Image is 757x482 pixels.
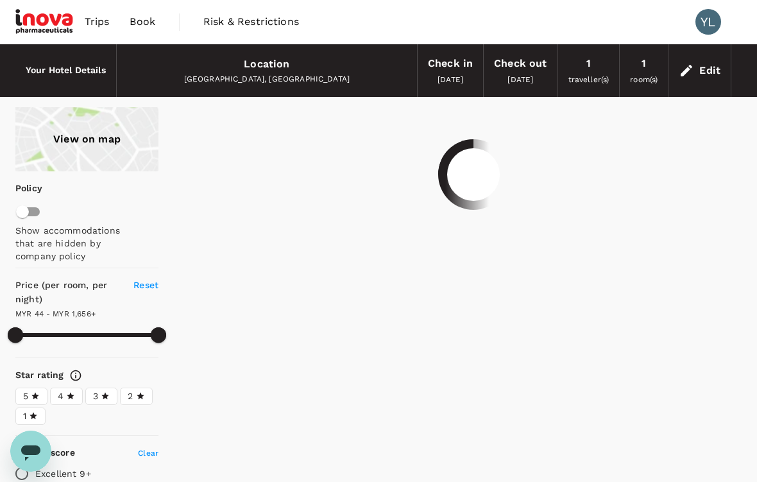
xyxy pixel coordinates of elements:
span: 3 [93,390,98,403]
span: 5 [23,390,28,403]
iframe: Button to launch messaging window [10,431,51,472]
div: 1 [642,55,646,73]
span: 4 [58,390,64,403]
span: Clear [138,449,158,458]
span: traveller(s) [568,75,609,84]
span: 2 [128,390,133,403]
a: View on map [15,107,158,171]
h6: Price (per room, per night) [15,279,123,307]
div: Edit [699,62,720,80]
span: room(s) [630,75,658,84]
span: [DATE] [507,75,533,84]
span: Book [130,14,155,30]
div: YL [695,9,721,35]
div: [GEOGRAPHIC_DATA], [GEOGRAPHIC_DATA] [127,73,407,86]
p: Excellent 9+ [35,467,91,480]
div: 1 [586,55,591,73]
p: Show accommodations that are hidden by company policy [15,224,129,263]
span: [DATE] [438,75,463,84]
div: Location [244,55,289,73]
img: iNova Pharmaceuticals [15,8,74,36]
span: 1 [23,409,26,423]
svg: Star ratings are awarded to properties to represent the quality of services, facilities, and amen... [69,369,82,382]
h6: Your Hotel Details [26,64,106,78]
span: Trips [85,14,110,30]
div: Check out [494,55,547,73]
h6: Star rating [15,368,64,383]
span: Reset [133,280,158,290]
div: Check in [428,55,473,73]
span: Risk & Restrictions [203,14,299,30]
span: MYR 44 - MYR 1,656+ [15,309,96,318]
p: Policy [15,182,22,194]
